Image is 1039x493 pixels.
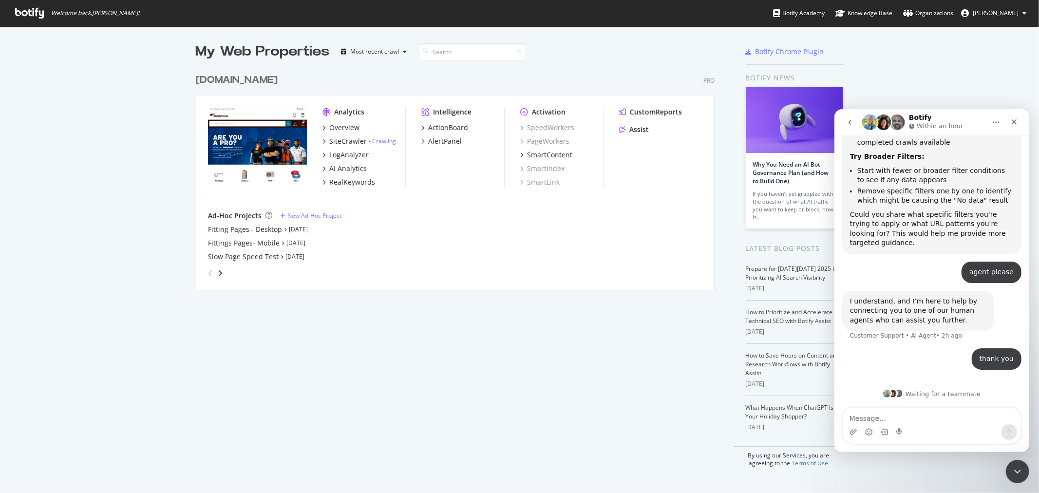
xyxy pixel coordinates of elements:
[287,211,341,220] div: New Ad-Hoc Project
[322,150,369,160] a: LogAnalyzer
[217,268,224,278] div: angle-right
[334,107,364,117] div: Analytics
[329,177,375,187] div: RealKeywords
[532,107,566,117] div: Activation
[773,8,825,18] div: Botify Academy
[322,177,375,187] a: RealKeywords
[196,73,278,87] div: [DOMAIN_NAME]
[520,164,565,173] a: SmartIndex
[419,43,526,60] input: Search
[746,47,824,57] a: Botify Chrome Plugin
[208,238,280,248] div: Fittings Pages- Mobile
[746,265,839,282] a: Prepare for [DATE][DATE] 2025 by Prioritizing AI Search Visibility
[204,265,217,281] div: angle-left
[428,123,468,133] div: ActionBoard
[619,107,682,117] a: CustomReports
[196,61,722,290] div: grid
[421,123,468,133] a: ActionBoard
[520,136,569,146] a: PageWorkers
[734,446,844,467] div: By using our Services, you are agreeing to the
[630,107,682,117] div: CustomReports
[629,125,649,134] div: Assist
[973,9,1019,17] span: Alejandra Roca
[619,125,649,134] a: Assist
[369,137,396,145] div: -
[746,73,844,83] div: Botify news
[280,211,341,220] a: New Ad-Hoc Project
[351,49,399,55] div: Most recent crawl
[746,423,844,432] div: [DATE]
[703,76,715,85] div: Pro
[208,225,282,234] a: Fitting Pages - Desktop
[329,150,369,160] div: LogAnalyzer
[322,136,396,146] a: SiteCrawler- Crawling
[322,164,367,173] a: AI Analytics
[329,164,367,173] div: AI Analytics
[520,150,572,160] a: SmartContent
[903,8,953,18] div: Organizations
[746,327,844,336] div: [DATE]
[527,150,572,160] div: SmartContent
[433,107,472,117] div: Intelligence
[428,136,462,146] div: AlertPanel
[338,44,411,59] button: Most recent crawl
[953,5,1034,21] button: [PERSON_NAME]
[329,123,359,133] div: Overview
[746,379,844,388] div: [DATE]
[208,211,262,221] div: Ad-Hoc Projects
[322,123,359,133] a: Overview
[289,225,308,233] a: [DATE]
[196,73,282,87] a: [DOMAIN_NAME]
[196,42,330,61] div: My Web Properties
[208,252,279,262] a: Slow Page Speed Test
[286,239,305,247] a: [DATE]
[746,87,843,153] img: Why You Need an AI Bot Governance Plan (and How to Build One)
[520,177,560,187] a: SmartLink
[753,160,829,185] a: Why You Need an AI Bot Governance Plan (and How to Build One)
[746,308,833,325] a: How to Prioritize and Accelerate Technical SEO with Botify Assist
[329,136,367,146] div: SiteCrawler
[756,47,824,57] div: Botify Chrome Plugin
[520,123,574,133] a: SpeedWorkers
[746,243,844,254] div: Latest Blog Posts
[753,190,836,221] div: If you haven’t yet grappled with the question of what AI traffic you want to keep or block, now is…
[792,459,828,467] a: Terms of Use
[51,9,139,17] span: Welcome back, [PERSON_NAME] !
[285,252,304,261] a: [DATE]
[835,8,892,18] div: Knowledge Base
